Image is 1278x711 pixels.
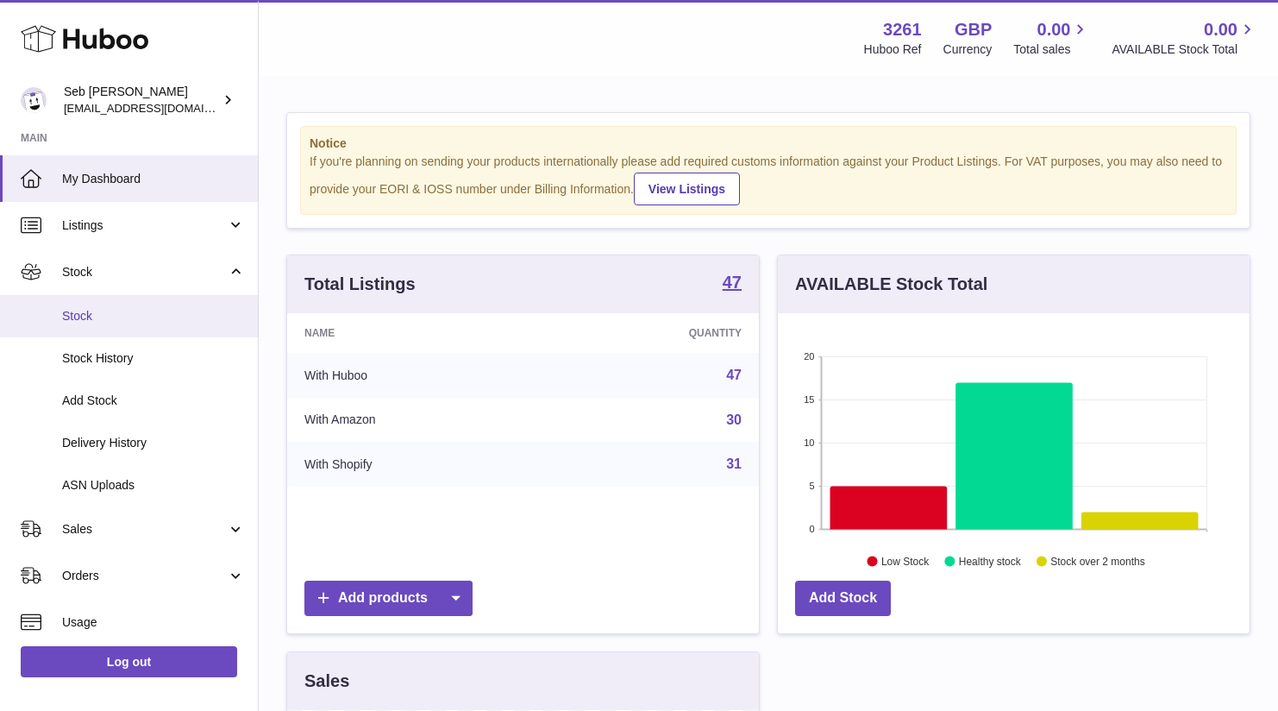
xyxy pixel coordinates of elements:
text: Healthy stock [959,555,1022,567]
a: 47 [723,274,742,294]
text: 15 [804,394,814,405]
span: Delivery History [62,435,245,451]
strong: 3261 [883,18,922,41]
span: 0.00 [1204,18,1237,41]
span: My Dashboard [62,171,245,187]
span: Stock [62,264,227,280]
a: 0.00 AVAILABLE Stock Total [1112,18,1257,58]
text: 5 [809,481,814,491]
a: 31 [726,456,742,471]
a: 0.00 Total sales [1013,18,1090,58]
a: View Listings [634,173,740,205]
strong: 47 [723,274,742,291]
td: With Amazon [287,398,545,443]
span: [EMAIL_ADDRESS][DOMAIN_NAME] [64,101,254,115]
text: 20 [804,351,814,362]
h3: AVAILABLE Stock Total [795,273,987,296]
h3: Sales [304,670,349,693]
span: Stock [62,308,245,324]
a: Add products [304,581,473,616]
span: Stock History [62,350,245,367]
strong: GBP [955,18,992,41]
a: Add Stock [795,581,891,616]
span: Listings [62,217,227,234]
span: AVAILABLE Stock Total [1112,41,1257,58]
a: 30 [726,412,742,427]
div: Huboo Ref [864,41,922,58]
strong: Notice [310,135,1227,152]
span: Sales [62,521,227,538]
a: 47 [726,368,742,382]
text: Low Stock [881,555,930,567]
span: Total sales [1013,41,1090,58]
text: Stock over 2 months [1050,555,1144,567]
td: With Shopify [287,442,545,487]
span: ASN Uploads [62,477,245,494]
span: 0.00 [1037,18,1071,41]
img: ecom@bravefoods.co.uk [21,87,47,113]
span: Usage [62,614,245,631]
div: Seb [PERSON_NAME] [64,84,219,116]
th: Quantity [545,313,759,353]
span: Orders [62,568,227,584]
span: Add Stock [62,393,245,409]
div: Currency [943,41,993,58]
td: With Huboo [287,353,545,398]
a: Log out [21,646,237,677]
text: 0 [809,524,814,534]
th: Name [287,313,545,353]
h3: Total Listings [304,273,416,296]
div: If you're planning on sending your products internationally please add required customs informati... [310,154,1227,205]
text: 10 [804,437,814,448]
